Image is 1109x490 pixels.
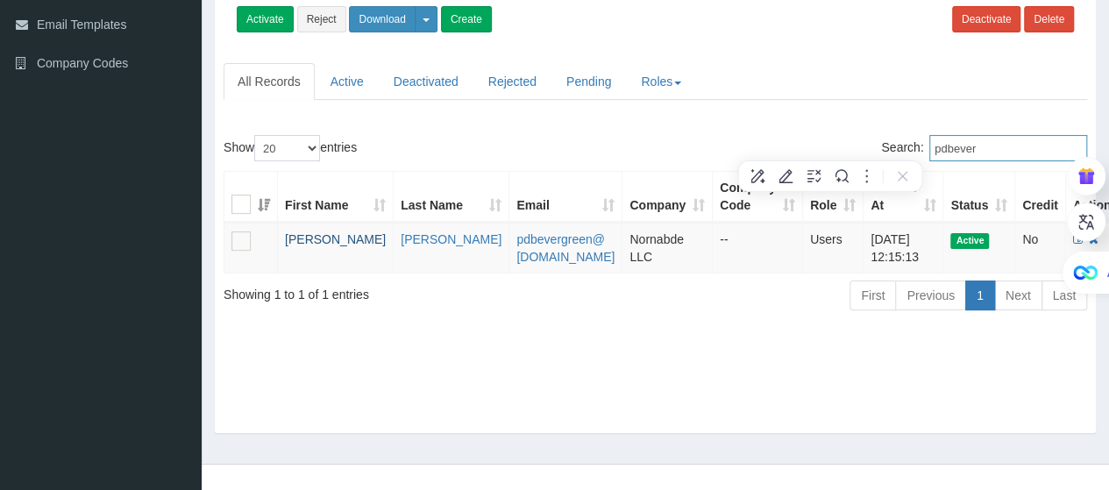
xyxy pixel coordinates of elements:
a: All Records [224,63,315,100]
a: Rejected [474,63,551,100]
th: First Name: activate to sort column ascending [278,172,394,223]
a: 1 [965,281,995,310]
a: Active [316,63,378,100]
a: Deactivated [380,63,473,100]
a: Activate [237,6,294,32]
select: Showentries [254,135,320,161]
input: Search: [929,135,1087,161]
th: Created At: activate to sort column ascending [864,172,943,223]
a: Deactivate [952,6,1021,32]
a: Delete [1024,6,1074,32]
td: Users [803,223,864,273]
a: Last [1041,281,1087,310]
td: Nornabde LLC [622,223,713,273]
a: pdbevergreen@[DOMAIN_NAME] [516,232,615,264]
a: Reject [297,6,346,32]
span: Active [950,233,989,248]
a: Next [994,281,1042,310]
span: Email Templates [37,18,126,32]
a: [PERSON_NAME] [285,232,386,246]
a: Create [441,6,492,32]
td: [DATE] 12:15:13 [864,223,943,273]
a: Previous [895,281,965,310]
th: Role: activate to sort column ascending [803,172,864,223]
label: Show entries [224,135,357,161]
a: [PERSON_NAME] [401,232,501,246]
a: First [850,281,896,310]
th: Last Name: activate to sort column ascending [394,172,509,223]
td: -- [713,223,803,273]
th: Status: activate to sort column ascending [943,172,1015,223]
button: Download [349,6,415,32]
td: No [1015,223,1065,273]
div: Showing 1 to 1 of 1 entries [224,279,568,303]
th: Company: activate to sort column ascending [622,172,713,223]
a: Pending [552,63,625,100]
span: Company Codes [37,56,128,70]
th: Email: activate to sort column ascending [509,172,622,223]
a: Roles [627,63,695,100]
th: Credit [1015,172,1065,223]
label: Search: [881,135,1087,161]
th: Company Code: activate to sort column ascending [713,172,803,223]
